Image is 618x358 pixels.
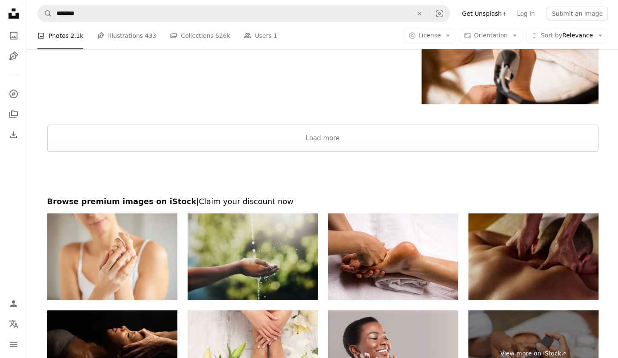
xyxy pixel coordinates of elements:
[474,32,507,39] span: Orientation
[37,5,450,22] form: Find visuals sitewide
[244,22,277,49] a: Users 1
[459,29,522,43] button: Orientation
[404,29,456,43] button: License
[47,125,598,152] button: Load more
[429,6,450,22] button: Visual search
[5,295,22,312] a: Log in / Sign up
[328,213,458,300] img: Foot Massage
[38,6,52,22] button: Search Unsplash
[215,31,230,40] span: 526k
[512,7,540,20] a: Log in
[541,32,562,39] span: Sort by
[5,27,22,44] a: Photos
[196,197,293,206] span: | Claim your discount now
[419,32,441,39] span: License
[5,48,22,65] a: Illustrations
[188,213,318,300] img: Water is key to life
[273,31,277,40] span: 1
[457,7,512,20] a: Get Unsplash+
[5,336,22,353] button: Menu
[5,126,22,143] a: Download History
[47,196,598,207] h2: Browse premium images on iStock
[5,106,22,123] a: Collections
[526,29,608,43] button: Sort byRelevance
[5,5,22,24] a: Home — Unsplash
[145,31,157,40] span: 433
[5,315,22,332] button: Language
[410,6,429,22] button: Clear
[170,22,230,49] a: Collections 526k
[5,85,22,102] a: Explore
[47,213,177,300] img: Young beauty woman applying moisturizer on hands
[468,213,598,300] img: Deep tissue massage
[547,7,608,20] button: Submit an image
[97,22,156,49] a: Illustrations 433
[541,31,593,40] span: Relevance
